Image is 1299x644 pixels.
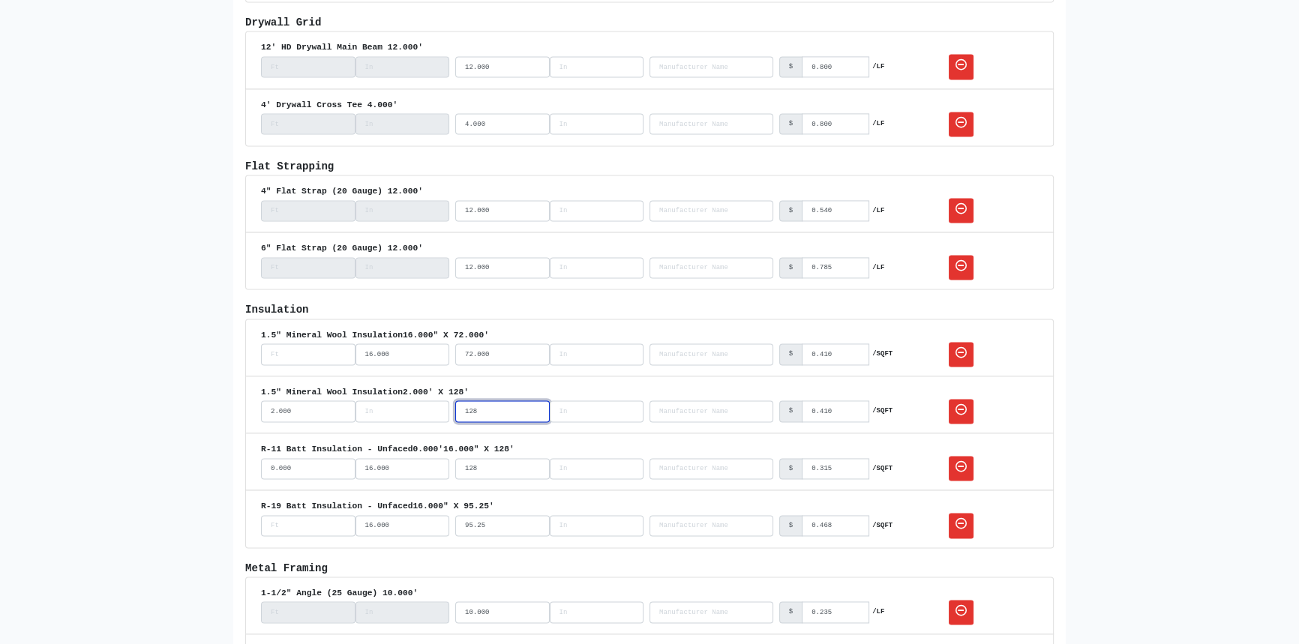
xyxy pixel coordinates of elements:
[261,113,355,134] input: width_feet
[261,184,1038,198] div: 4" Flat Strap (20 Gauge)
[550,200,644,221] input: length_inches
[455,343,550,364] input: length_feet
[802,601,869,622] input: Cost
[802,113,869,134] input: Cost
[388,244,423,253] span: 12.000'
[649,56,773,77] input: Search
[550,515,644,536] input: length_inches
[872,607,884,617] strong: /LF
[261,257,355,278] input: width_feet
[455,458,550,479] input: length_feet
[261,56,355,77] input: width_feet
[494,445,514,454] span: 128'
[802,257,869,278] input: Cost
[355,400,450,421] input: width_inches
[455,113,550,134] input: length_feet
[245,301,1054,547] li: Insulation
[261,442,1038,456] div: R-11 Batt Insulation - Unfaced
[261,98,1038,112] div: 4' Drywall Cross Tee
[413,502,448,511] span: 16.000"
[484,445,489,454] span: X
[455,200,550,221] input: length_feet
[355,56,450,77] input: width_inches
[649,343,773,364] input: Search
[245,14,1054,146] li: Drywall Grid
[779,458,802,479] div: $
[355,113,450,134] input: width_inches
[261,400,355,421] input: width_feet
[261,385,1038,399] div: 1.5" Mineral Wool Insulation
[261,515,355,536] input: width_feet
[448,388,469,397] span: 128'
[649,601,773,622] input: Search
[455,515,550,536] input: length_feet
[355,200,450,221] input: width_inches
[872,205,884,216] strong: /LF
[802,400,869,421] input: Cost
[261,40,1038,54] div: 12' HD Drywall Main Beam
[261,241,1038,255] div: 6" Flat Strap (20 Gauge)
[403,388,433,397] span: 2.000'
[872,406,892,416] strong: /SQFT
[779,515,802,536] div: $
[550,343,644,364] input: length_inches
[455,56,550,77] input: length_feet
[779,343,802,364] div: $
[550,458,644,479] input: length_inches
[413,445,444,454] span: 0.000'
[550,56,644,77] input: length_inches
[779,56,802,77] div: $
[872,61,884,72] strong: /LF
[355,257,450,278] input: width_inches
[649,200,773,221] input: Search
[802,200,869,221] input: Cost
[367,100,398,109] span: 4.000'
[649,113,773,134] input: Search
[261,343,355,364] input: width_feet
[872,349,892,359] strong: /SQFT
[261,200,355,221] input: width_feet
[455,257,550,278] input: length_feet
[872,262,884,273] strong: /LF
[649,257,773,278] input: Search
[355,458,450,479] input: width_inches
[779,400,802,421] div: $
[261,328,1038,342] div: 1.5" Mineral Wool Insulation
[382,589,418,598] span: 10.000'
[802,56,869,77] input: Cost
[455,400,550,421] input: length_feet
[779,257,802,278] div: $
[454,502,459,511] span: X
[261,601,355,622] input: width_feet
[355,343,450,364] input: width_inches
[649,400,773,421] input: Search
[802,343,869,364] input: Cost
[802,515,869,536] input: Cost
[872,520,892,531] strong: /SQFT
[550,113,644,134] input: length_inches
[550,257,644,278] input: length_inches
[550,400,644,421] input: length_inches
[355,515,450,536] input: width_inches
[649,458,773,479] input: Search
[443,445,478,454] span: 16.000"
[403,331,438,340] span: 16.000"
[261,458,355,479] input: width_feet
[455,601,550,622] input: length_feet
[872,463,892,474] strong: /SQFT
[649,515,773,536] input: Search
[779,113,802,134] div: $
[463,502,494,511] span: 95.25'
[550,601,644,622] input: length_inches
[438,388,443,397] span: X
[779,200,802,221] div: $
[872,118,884,129] strong: /LF
[388,187,423,196] span: 12.000'
[261,586,1038,600] div: 1-1/2" Angle (25 Gauge)
[779,601,802,622] div: $
[802,458,869,479] input: Cost
[245,158,1054,290] li: Flat Strapping
[388,43,423,52] span: 12.000'
[443,331,448,340] span: X
[355,601,450,622] input: width_inches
